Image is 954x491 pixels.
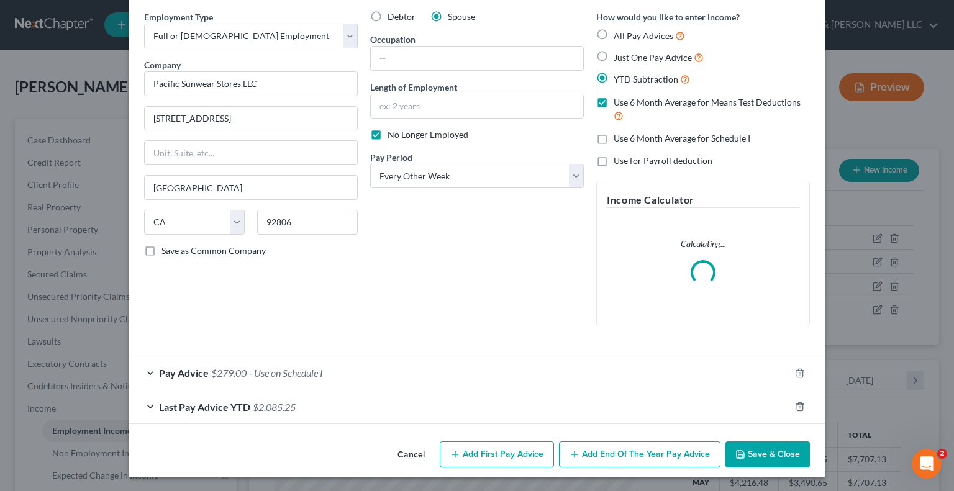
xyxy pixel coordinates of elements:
span: Spouse [448,11,475,22]
button: Add First Pay Advice [440,441,554,467]
input: Enter zip... [257,210,358,235]
span: 2 [937,449,947,459]
span: Save as Common Company [161,245,266,256]
span: Pay Period [370,152,412,163]
span: - Use on Schedule I [249,367,323,379]
input: Enter city... [145,176,357,199]
span: Pay Advice [159,367,209,379]
span: YTD Subtraction [614,74,678,84]
span: Use 6 Month Average for Schedule I [614,133,750,143]
label: Length of Employment [370,81,457,94]
span: Use for Payroll deduction [614,155,712,166]
span: Just One Pay Advice [614,52,692,63]
span: Employment Type [144,12,213,22]
h5: Income Calculator [607,192,799,208]
span: All Pay Advices [614,30,673,41]
input: ex: 2 years [371,94,583,118]
input: Enter address... [145,107,357,130]
input: Unit, Suite, etc... [145,141,357,164]
iframe: Intercom live chat [912,449,942,479]
input: -- [371,47,583,70]
button: Add End of the Year Pay Advice [559,441,720,467]
span: Last Pay Advice YTD [159,401,250,413]
button: Cancel [388,443,435,467]
span: $279.00 [211,367,247,379]
label: How would you like to enter income? [596,11,740,24]
label: Occupation [370,33,416,46]
span: Use 6 Month Average for Means Test Deductions [614,97,801,107]
p: Calculating... [607,238,799,250]
span: Debtor [388,11,416,22]
span: No Longer Employed [388,129,468,140]
span: $2,085.25 [253,401,296,413]
span: Company [144,60,181,70]
input: Search company by name... [144,71,358,96]
button: Save & Close [725,441,810,467]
